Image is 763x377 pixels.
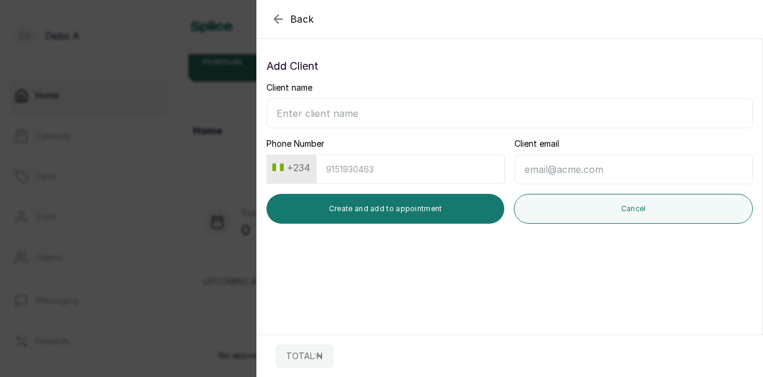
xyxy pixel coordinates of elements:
input: email@acme.com [514,154,753,184]
button: +234 [268,158,315,177]
input: 9151930463 [316,154,505,184]
button: Create and add to appointment [266,194,504,224]
span: Back [290,12,314,26]
button: Cancel [514,194,753,224]
label: Client name [266,82,312,94]
p: Add Client [266,58,753,75]
label: Client email [514,138,559,150]
input: Enter client name [266,98,753,128]
button: Back [271,12,314,26]
label: Phone Number [266,138,324,150]
p: TOTAL: ₦ [286,350,323,362]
